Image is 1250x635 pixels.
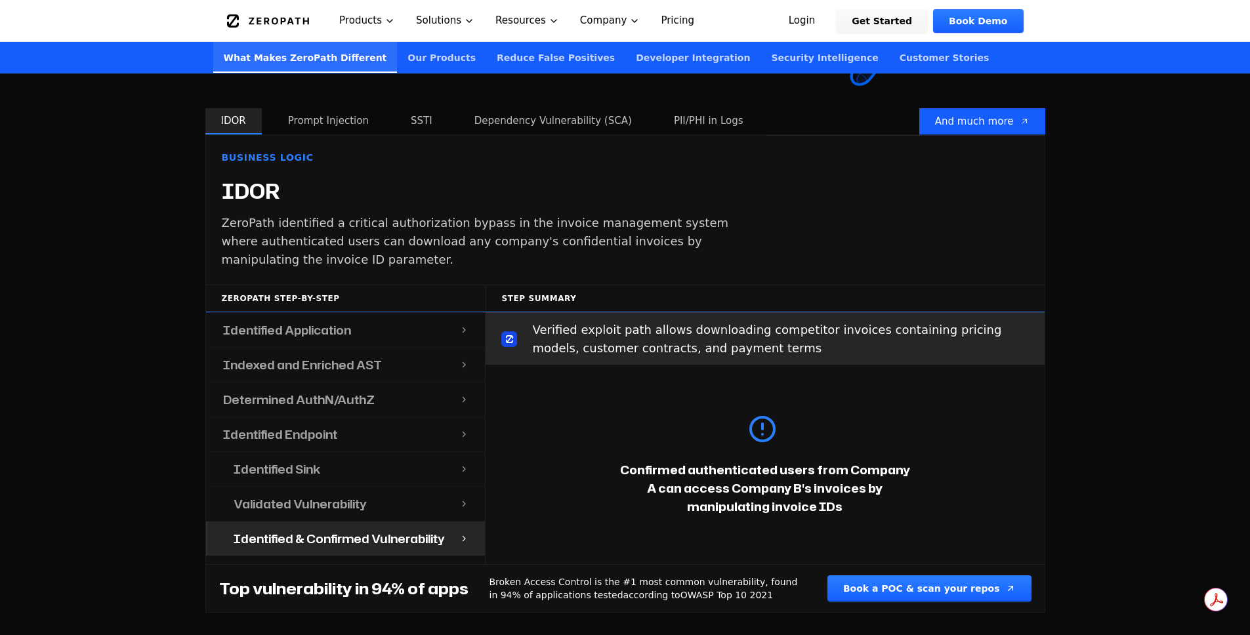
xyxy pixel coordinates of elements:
[206,313,485,348] button: Identified Application
[223,356,382,374] h4: Indexed and Enriched AST
[206,285,486,312] div: ZeroPath Step-by-Step
[490,575,806,602] p: Broken Access Control is the #1 most common vulnerability, found in 94% of applications tested ac...
[222,180,280,203] h4: IDOR
[827,575,1031,602] button: Book a POC & scan your repos
[459,108,648,134] button: Dependency Vulnerability (SCA)
[205,108,262,134] button: IDOR
[222,151,314,164] span: Business Logic
[658,108,759,134] button: PII/PHI in Logs
[206,522,485,556] button: Identified & Confirmed Vulnerability
[234,529,445,548] h4: Identified & Confirmed Vulnerability
[222,214,749,269] p: ZeroPath identified a critical authorization bypass in the invoice management system where authen...
[836,9,928,33] a: Get Started
[234,495,367,513] h4: Validated Vulnerability
[234,460,320,478] h4: Identified Sink
[486,285,1045,312] div: Step Summary
[486,312,1045,365] div: Verified exploit path allows downloading competitor invoices containing pricing models, customer ...
[773,9,831,33] a: Login
[625,42,760,73] a: Developer Integration
[219,578,469,599] h4: Top vulnerability in 94% of apps
[206,452,485,487] button: Identified Sink
[919,108,1045,134] a: And much more
[889,42,1000,73] a: Customer Stories
[486,42,625,73] a: Reduce False Positives
[206,487,485,522] button: Validated Vulnerability
[933,9,1023,33] a: Book Demo
[618,461,912,516] p: Confirmed authenticated users from Company A can access Company B's invoices by manipulating invo...
[680,590,773,600] a: OWASP Top 10 2021
[206,348,485,382] button: Indexed and Enriched AST
[760,42,888,73] a: Security Intelligence
[213,42,398,73] a: What Makes ZeroPath Different
[395,108,448,134] button: SSTI
[223,425,337,443] h4: Identified Endpoint
[397,42,486,73] a: Our Products
[272,108,385,134] button: Prompt Injection
[223,390,375,409] h4: Determined AuthN/AuthZ
[223,321,351,339] h4: Identified Application
[206,417,485,452] button: Identified Endpoint
[206,382,485,417] button: Determined AuthN/AuthZ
